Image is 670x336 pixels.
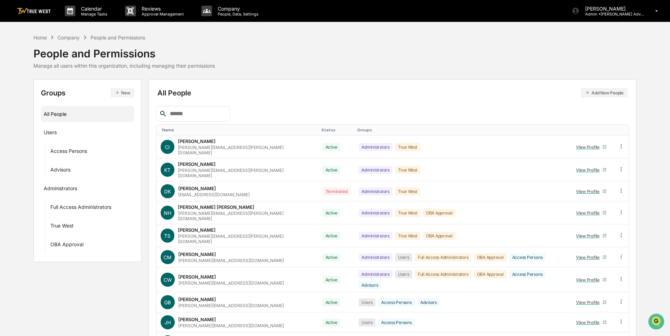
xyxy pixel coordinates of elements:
[323,276,341,284] div: Active
[178,192,250,197] div: [EMAIL_ADDRESS][DOMAIN_NAME]
[178,204,254,210] div: [PERSON_NAME] [PERSON_NAME]
[17,8,51,14] img: logo
[50,223,74,231] div: True West
[619,127,626,132] div: Toggle SortBy
[178,323,284,328] div: [PERSON_NAME][EMAIL_ADDRESS][DOMAIN_NAME]
[359,187,392,195] div: Administrators
[573,164,609,175] a: View Profile
[573,207,609,218] a: View Profile
[573,252,609,263] a: View Profile
[164,167,170,173] span: KT
[164,188,171,194] span: DK
[212,6,262,12] p: Company
[423,232,455,240] div: OBA Approval
[378,318,415,326] div: Access Persons
[395,209,420,217] div: True West
[378,298,415,306] div: Access Persons
[576,300,602,305] div: View Profile
[178,280,284,286] div: [PERSON_NAME][EMAIL_ADDRESS][DOMAIN_NAME]
[164,210,171,216] span: NH
[573,230,609,241] a: View Profile
[7,54,20,67] img: 1746055101610-c473b297-6a78-478c-a979-82029cc54cd1
[4,86,48,99] a: 🖐️Preclearance
[359,298,376,306] div: Users
[163,254,172,260] span: CM
[576,320,602,325] div: View Profile
[323,253,341,261] div: Active
[33,42,215,60] div: People and Permissions
[50,119,85,125] a: Powered byPylon
[178,258,284,263] div: [PERSON_NAME][EMAIL_ADDRESS][DOMAIN_NAME]
[178,297,216,302] div: [PERSON_NAME]
[573,142,609,153] a: View Profile
[165,144,170,150] span: CI
[359,143,392,151] div: Administrators
[7,103,13,108] div: 🔎
[58,89,87,96] span: Attestations
[70,119,85,125] span: Pylon
[164,233,170,239] span: TS
[323,232,341,240] div: Active
[48,86,90,99] a: 🗄️Attestations
[178,234,314,244] div: [PERSON_NAME][EMAIL_ADDRESS][PERSON_NAME][DOMAIN_NAME]
[576,277,602,282] div: View Profile
[359,270,392,278] div: Administrators
[24,54,116,61] div: Start new chat
[357,127,566,132] div: Toggle SortBy
[571,127,611,132] div: Toggle SortBy
[576,255,602,260] div: View Profile
[323,318,341,326] div: Active
[120,56,128,64] button: Start new chat
[44,185,77,194] div: Administrators
[75,12,111,17] p: Manage Tasks
[576,189,602,194] div: View Profile
[163,277,172,283] span: CW
[323,143,341,151] div: Active
[359,209,392,217] div: Administrators
[573,186,609,197] a: View Profile
[50,204,111,212] div: Full Access Administrators
[14,102,44,109] span: Data Lookup
[212,12,262,17] p: People, Data, Settings
[136,12,187,17] p: Approval Management
[579,12,645,17] p: Admin • [PERSON_NAME] Advisory Group
[178,138,216,144] div: [PERSON_NAME]
[415,253,471,261] div: Full Access Administrators
[576,167,602,173] div: View Profile
[581,88,628,98] button: Add New People
[509,253,546,261] div: Access Persons
[573,274,609,285] a: View Profile
[178,251,216,257] div: [PERSON_NAME]
[178,274,216,280] div: [PERSON_NAME]
[7,15,128,26] p: How can we help?
[157,88,628,98] div: All People
[359,166,392,174] div: Administrators
[91,35,145,41] div: People and Permissions
[474,253,507,261] div: OBA Approval
[7,89,13,95] div: 🖐️
[14,89,45,96] span: Preclearance
[178,186,216,191] div: [PERSON_NAME]
[395,253,412,261] div: Users
[178,145,314,155] div: [PERSON_NAME][EMAIL_ADDRESS][PERSON_NAME][DOMAIN_NAME]
[44,129,57,138] div: Users
[50,148,87,156] div: Access Persons
[474,270,507,278] div: OBA Approval
[395,166,420,174] div: True West
[4,99,47,112] a: 🔎Data Lookup
[573,317,609,328] a: View Profile
[509,270,546,278] div: Access Persons
[323,209,341,217] div: Active
[359,253,392,261] div: Administrators
[178,168,314,178] div: [PERSON_NAME][EMAIL_ADDRESS][PERSON_NAME][DOMAIN_NAME]
[162,127,316,132] div: Toggle SortBy
[359,318,376,326] div: Users
[359,232,392,240] div: Administrators
[359,281,381,289] div: Advisors
[321,127,352,132] div: Toggle SortBy
[573,297,609,308] a: View Profile
[579,6,645,12] p: [PERSON_NAME]
[164,299,171,305] span: GB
